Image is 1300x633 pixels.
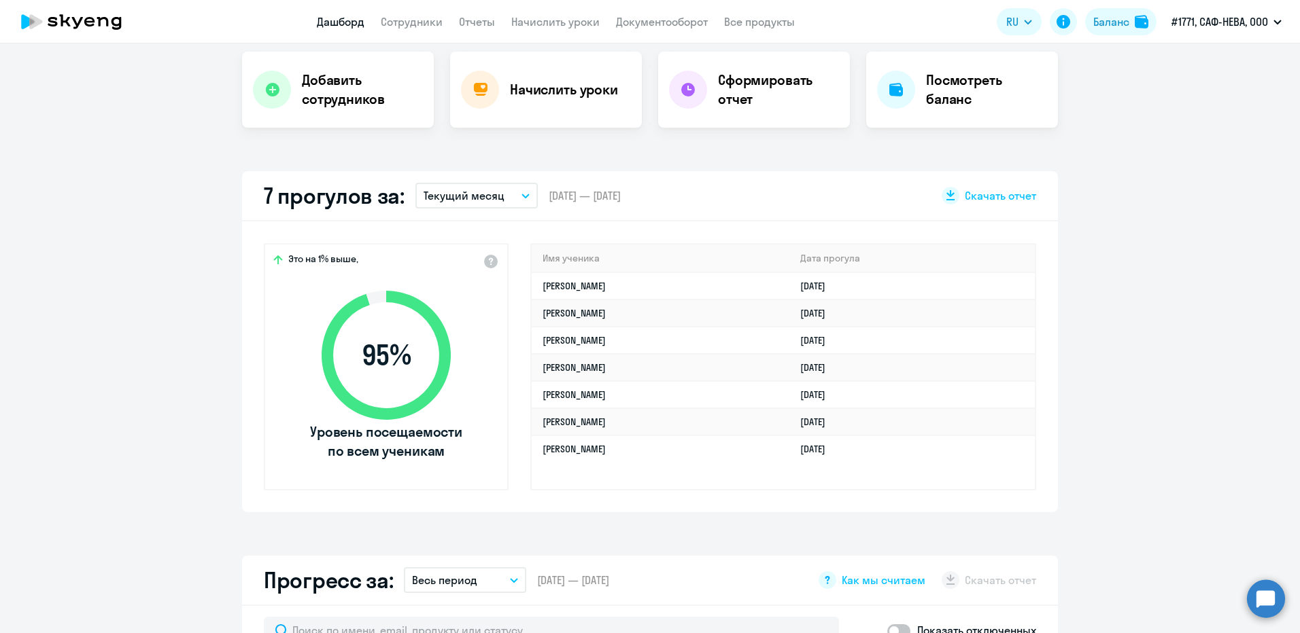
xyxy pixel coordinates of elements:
[317,15,364,29] a: Дашборд
[543,361,606,374] a: [PERSON_NAME]
[302,71,423,109] h4: Добавить сотрудников
[424,187,504,204] p: Текущий месяц
[616,15,708,29] a: Документооборот
[543,280,606,292] a: [PERSON_NAME]
[308,339,464,372] span: 95 %
[532,245,789,272] th: Имя ученика
[415,183,538,209] button: Текущий месяц
[997,8,1042,35] button: RU
[800,334,836,346] a: [DATE]
[549,188,621,203] span: [DATE] — [DATE]
[800,416,836,428] a: [DATE]
[1006,14,1019,30] span: RU
[800,280,836,292] a: [DATE]
[308,422,464,460] span: Уровень посещаемости по всем ученикам
[543,388,606,401] a: [PERSON_NAME]
[800,307,836,319] a: [DATE]
[543,416,606,428] a: [PERSON_NAME]
[381,15,443,29] a: Сотрудники
[724,15,795,29] a: Все продукты
[1171,14,1268,30] p: #1771, САФ-НЕВА, ООО
[1165,5,1288,38] button: #1771, САФ-НЕВА, ООО
[404,567,526,593] button: Весь период
[1135,15,1148,29] img: balance
[459,15,495,29] a: Отчеты
[288,253,358,269] span: Это на 1% выше,
[842,573,925,587] span: Как мы считаем
[800,388,836,401] a: [DATE]
[510,80,618,99] h4: Начислить уроки
[543,334,606,346] a: [PERSON_NAME]
[718,71,839,109] h4: Сформировать отчет
[1093,14,1129,30] div: Баланс
[543,307,606,319] a: [PERSON_NAME]
[264,182,405,209] h2: 7 прогулов за:
[537,573,609,587] span: [DATE] — [DATE]
[412,572,477,588] p: Весь период
[789,245,1035,272] th: Дата прогула
[511,15,600,29] a: Начислить уроки
[926,71,1047,109] h4: Посмотреть баланс
[264,566,393,594] h2: Прогресс за:
[800,443,836,455] a: [DATE]
[543,443,606,455] a: [PERSON_NAME]
[800,361,836,374] a: [DATE]
[1085,8,1157,35] button: Балансbalance
[965,188,1036,203] span: Скачать отчет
